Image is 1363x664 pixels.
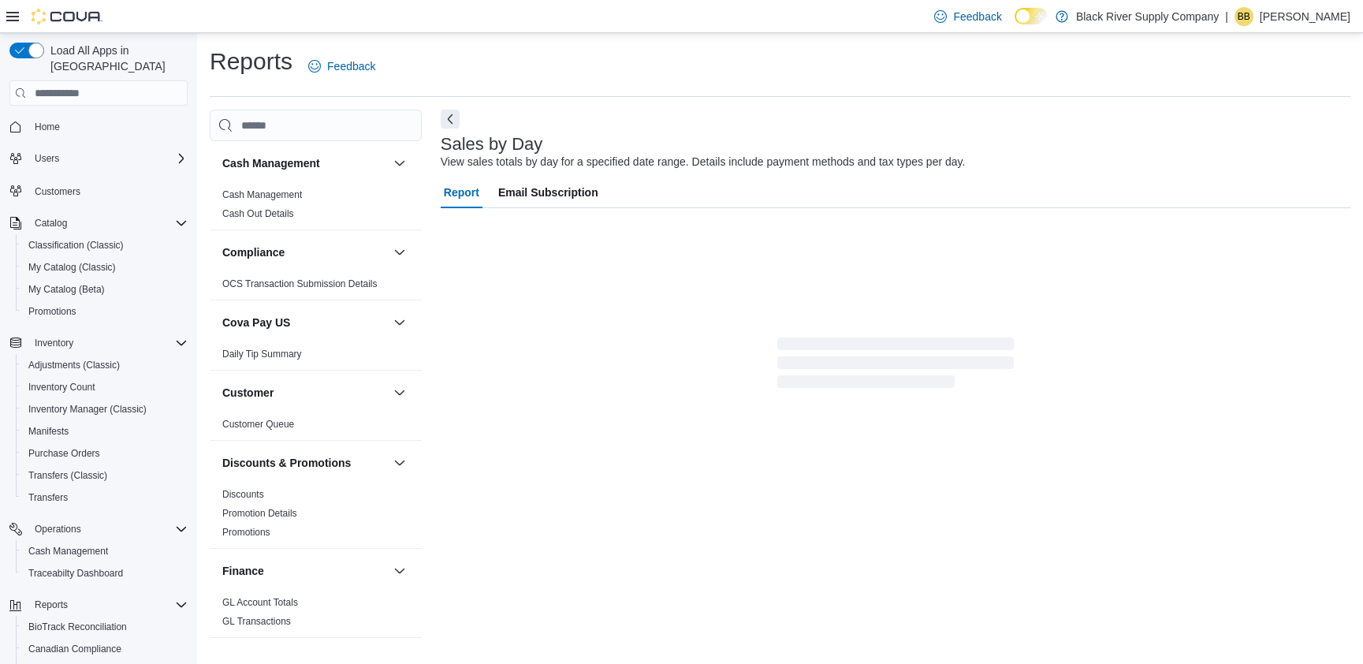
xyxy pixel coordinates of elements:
[222,278,378,289] a: OCS Transaction Submission Details
[222,278,378,290] span: OCS Transaction Submission Details
[222,527,270,538] a: Promotions
[22,258,122,277] a: My Catalog (Classic)
[222,155,320,171] h3: Cash Management
[222,597,298,608] a: GL Account Totals
[28,621,127,633] span: BioTrack Reconciliation
[16,278,194,300] button: My Catalog (Beta)
[3,147,194,170] button: Users
[28,491,68,504] span: Transfers
[28,118,66,136] a: Home
[16,234,194,256] button: Classification (Classic)
[222,455,387,471] button: Discounts & Promotions
[498,177,598,208] span: Email Subscription
[22,258,188,277] span: My Catalog (Classic)
[16,464,194,487] button: Transfers (Classic)
[222,489,264,500] a: Discounts
[35,599,68,611] span: Reports
[222,563,387,579] button: Finance
[22,280,111,299] a: My Catalog (Beta)
[28,545,108,558] span: Cash Management
[210,46,292,77] h1: Reports
[22,422,75,441] a: Manifests
[22,378,102,397] a: Inventory Count
[22,280,188,299] span: My Catalog (Beta)
[3,212,194,234] button: Catalog
[22,617,188,636] span: BioTrack Reconciliation
[327,58,375,74] span: Feedback
[441,154,966,170] div: View sales totals by day for a specified date range. Details include payment methods and tax type...
[16,256,194,278] button: My Catalog (Classic)
[222,615,291,628] span: GL Transactions
[390,243,409,262] button: Compliance
[22,542,114,561] a: Cash Management
[16,562,194,584] button: Traceabilty Dashboard
[44,43,188,74] span: Load All Apps in [GEOGRAPHIC_DATA]
[222,244,387,260] button: Compliance
[222,455,351,471] h3: Discounts & Promotions
[28,359,120,371] span: Adjustments (Classic)
[390,154,409,173] button: Cash Management
[302,50,382,82] a: Feedback
[222,616,291,627] a: GL Transactions
[16,398,194,420] button: Inventory Manager (Classic)
[441,135,543,154] h3: Sales by Day
[28,149,65,168] button: Users
[1238,7,1250,26] span: BB
[22,488,188,507] span: Transfers
[35,523,81,535] span: Operations
[1076,7,1219,26] p: Black River Supply Company
[222,596,298,609] span: GL Account Totals
[777,341,1014,391] span: Loading
[28,149,188,168] span: Users
[22,378,188,397] span: Inventory Count
[28,181,188,200] span: Customers
[28,595,74,614] button: Reports
[390,313,409,332] button: Cova Pay US
[28,117,188,136] span: Home
[35,185,80,198] span: Customers
[222,385,274,401] h3: Customer
[22,640,188,658] span: Canadian Compliance
[22,400,188,419] span: Inventory Manager (Classic)
[28,520,188,539] span: Operations
[222,207,294,220] span: Cash Out Details
[390,453,409,472] button: Discounts & Promotions
[28,305,76,318] span: Promotions
[22,617,133,636] a: BioTrack Reconciliation
[222,349,302,360] a: Daily Tip Summary
[28,425,69,438] span: Manifests
[22,564,129,583] a: Traceabilty Dashboard
[16,638,194,660] button: Canadian Compliance
[222,244,285,260] h3: Compliance
[28,447,100,460] span: Purchase Orders
[35,337,73,349] span: Inventory
[928,1,1007,32] a: Feedback
[28,643,121,655] span: Canadian Compliance
[22,444,106,463] a: Purchase Orders
[16,442,194,464] button: Purchase Orders
[210,274,422,300] div: Compliance
[1015,24,1015,25] span: Dark Mode
[22,302,83,321] a: Promotions
[28,261,116,274] span: My Catalog (Classic)
[28,214,188,233] span: Catalog
[28,334,188,353] span: Inventory
[32,9,102,24] img: Cova
[28,567,123,580] span: Traceabilty Dashboard
[222,488,264,501] span: Discounts
[1015,8,1048,24] input: Dark Mode
[1260,7,1350,26] p: [PERSON_NAME]
[28,403,147,416] span: Inventory Manager (Classic)
[222,508,297,519] a: Promotion Details
[441,110,460,129] button: Next
[16,540,194,562] button: Cash Management
[222,418,294,431] span: Customer Queue
[222,155,387,171] button: Cash Management
[210,185,422,229] div: Cash Management
[22,466,188,485] span: Transfers (Classic)
[28,469,107,482] span: Transfers (Classic)
[1235,7,1253,26] div: Brandon Blount
[28,182,87,201] a: Customers
[222,526,270,539] span: Promotions
[22,356,126,375] a: Adjustments (Classic)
